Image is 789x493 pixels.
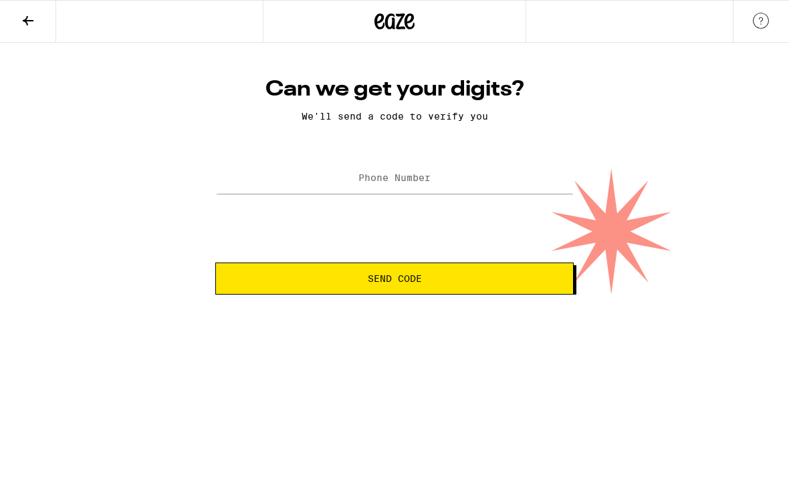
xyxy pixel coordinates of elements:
label: Phone Number [358,172,431,183]
button: Send Code [215,263,574,295]
h1: Can we get your digits? [215,76,574,103]
input: Phone Number [215,164,574,194]
p: We'll send a code to verify you [215,111,574,122]
iframe: Opens a widget where you can find more information [703,453,776,486]
span: Send Code [368,274,422,283]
